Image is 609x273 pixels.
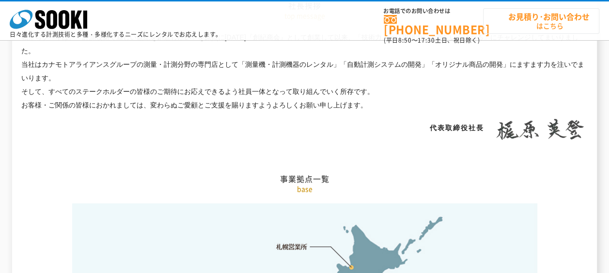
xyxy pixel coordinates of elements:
[430,124,484,132] span: 代表取締役社長
[21,77,588,184] h2: 事業拠点一覧
[491,119,588,140] img: 梶原 英登
[418,36,435,45] span: 17:30
[384,15,483,35] a: [PHONE_NUMBER]
[508,11,590,22] strong: お見積り･お問い合わせ
[398,36,412,45] span: 8:50
[384,8,483,14] span: お電話でのお問い合わせは
[276,242,308,251] a: 札幌営業所
[488,9,599,33] span: はこちら
[21,30,588,112] p: 私たちソーキは、「計測技術で新しい世紀を創造したい」を原点に[DATE]『創紀商会』として創業して以来、「技術力」と「現場力」で新しい「はかる」にチャレンジしてまいりました。 当社はカナモトアラ...
[10,31,222,37] p: 日々進化する計測技術と多種・多様化するニーズにレンタルでお応えします。
[384,36,480,45] span: (平日 ～ 土日、祝日除く)
[483,8,599,34] a: お見積り･お問い合わせはこちら
[21,184,588,194] p: base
